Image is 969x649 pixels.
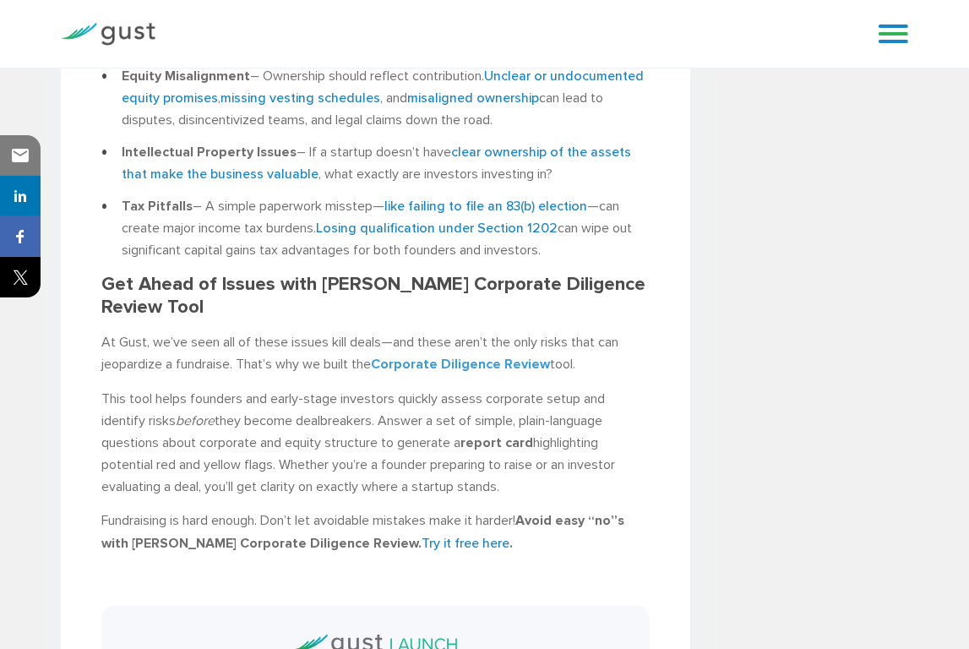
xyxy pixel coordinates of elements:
b: Equity Misalignment [122,68,250,85]
a: Losing qualification under Section 1202 [316,220,558,236]
span: they become dealbreakers. Answer a set of simple, plain-language questions about corporate and eq... [101,412,602,450]
b: Tax Pitfalls [122,198,193,215]
span: – A simple paperwork misstep— —can create major income tax burdens. can wipe out significant capi... [122,198,632,258]
a: like failing to file an 83(b) election [384,198,587,214]
span: Fundraising is hard enough. Don’t let avoidable mistakes make it harder! [101,512,515,528]
a: missing vesting schedules [220,90,380,106]
span: At Gust, we’ve seen all of these issues kill deals—and these aren’t the only risks that can jeopa... [101,334,618,372]
b: Intellectual Property Issues [122,144,297,161]
a: Corporate Diligence Review [371,356,550,372]
img: Gust Logo [61,23,155,46]
b: Avoid easy “no”s with [PERSON_NAME] Corporate Diligence Review. . [101,512,624,552]
span: highlighting potential red and yellow flags. Whether you’re a founder preparing to raise or an in... [101,434,615,494]
span: before [176,412,215,428]
b: report card [460,434,533,451]
a: Try it free here [422,535,509,551]
span: tool. [550,356,575,372]
a: misaligned ownership [407,90,539,106]
span: – Ownership should reflect contribution. , , and can lead to disputes, disincentivized teams, and... [122,68,644,128]
b: Get Ahead of Issues with [PERSON_NAME] Corporate Diligence Review Tool [101,273,645,318]
span: – If a startup doesn’t have , what exactly are investors investing in? [122,144,631,183]
span: This tool helps founders and early-stage investors quickly assess corporate setup and identify risks [101,390,605,428]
